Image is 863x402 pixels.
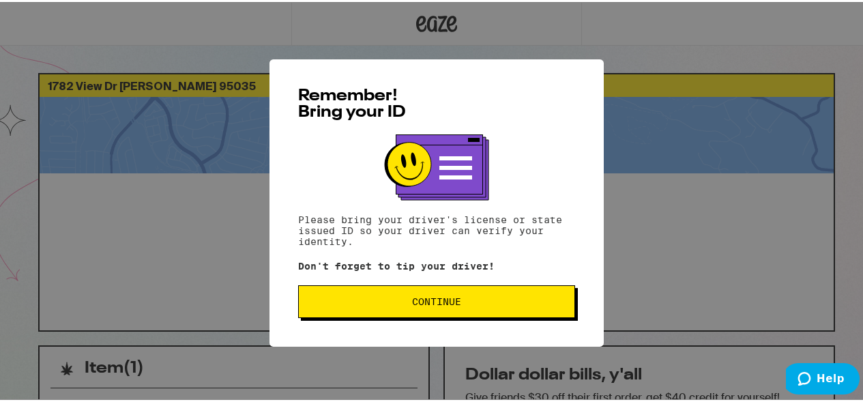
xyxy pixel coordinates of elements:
[298,259,575,270] p: Don't forget to tip your driver!
[298,212,575,245] p: Please bring your driver's license or state issued ID so your driver can verify your identity.
[298,283,575,316] button: Continue
[412,295,461,304] span: Continue
[786,361,860,395] iframe: Opens a widget where you can find more information
[298,86,406,119] span: Remember! Bring your ID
